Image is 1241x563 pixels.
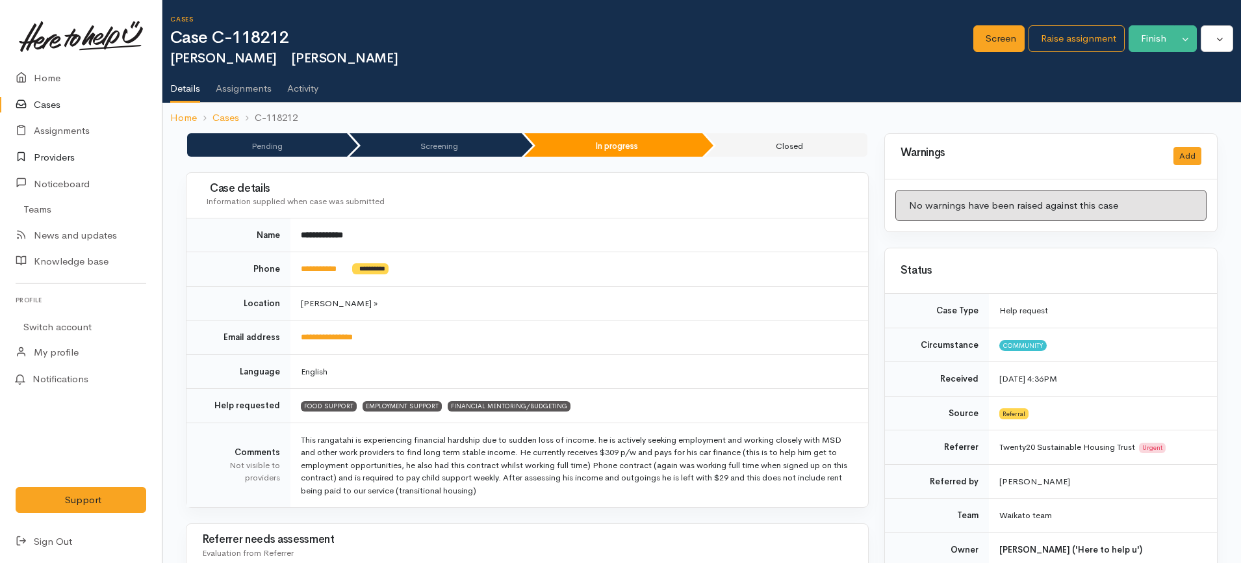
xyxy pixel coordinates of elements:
h6: Cases [170,16,973,23]
td: Case Type [885,294,989,328]
span: FOOD SUPPORT [301,401,357,412]
span: Community [999,340,1047,350]
span: Waikato team [999,510,1052,521]
div: Information supplied when case was submitted [206,195,852,208]
span: Evaluation from Referrer [202,547,294,558]
button: Support [16,487,146,514]
li: Screening [350,133,522,157]
time: [DATE] 4:36PM [999,373,1057,384]
a: Raise assignment [1029,25,1125,52]
td: Location [186,286,290,321]
td: Name [186,218,290,252]
button: Add [1173,147,1201,166]
li: C-118212 [239,111,298,125]
nav: breadcrumb [162,103,1241,133]
td: Team [885,499,989,533]
li: In progress [524,133,702,157]
h2: [PERSON_NAME] [170,51,973,66]
a: Activity [287,66,318,102]
td: Referred by [885,464,989,499]
td: This rangatahi is experiencing financial hardship due to sudden loss of income. he is actively se... [290,423,868,507]
td: English [290,354,868,389]
td: Received [885,362,989,397]
a: Cases [212,111,239,125]
span: [PERSON_NAME] [285,50,398,66]
td: Twenty20 Sustainable Housing Trust [989,430,1217,465]
td: Source [885,396,989,430]
td: Referrer [885,430,989,465]
h3: Status [901,265,1201,277]
h3: Warnings [901,147,1158,159]
span: Referral [999,408,1029,419]
h3: Referrer needs assessment [202,534,852,546]
td: Circumstance [885,328,989,362]
td: [PERSON_NAME] [989,464,1217,499]
b: [PERSON_NAME] ('Here to help u') [999,544,1142,555]
span: FINANCIAL MENTORING/BUDGETING [448,401,570,412]
h6: Profile [16,291,146,309]
a: Details [170,66,200,103]
td: Email address [186,321,290,355]
a: Home [170,111,197,125]
li: Closed [705,133,867,157]
span: EMPLOYMENT SUPPORT [363,401,442,412]
li: Pending [187,133,347,157]
span: [PERSON_NAME] » [301,298,377,309]
td: Help request [989,294,1217,328]
h1: Case C-118212 [170,29,973,47]
a: Assignments [216,66,272,102]
div: No warnings have been raised against this case [895,190,1207,222]
td: Comments [186,423,290,507]
div: Not visible to providers [202,459,280,484]
h3: Case details [206,183,852,195]
span: Urgent [1139,443,1166,453]
a: Screen [973,25,1025,52]
td: Language [186,354,290,389]
td: Help requested [186,389,290,423]
td: Phone [186,252,290,287]
button: Finish [1129,25,1175,52]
